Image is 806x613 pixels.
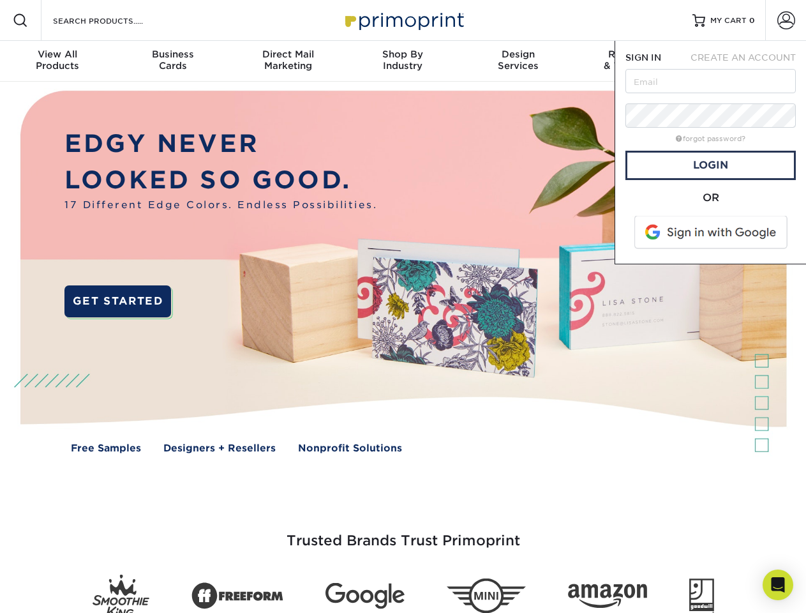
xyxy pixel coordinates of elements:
a: BusinessCards [115,41,230,82]
iframe: Google Customer Reviews [3,574,108,609]
a: Shop ByIndustry [345,41,460,82]
span: SIGN IN [625,52,661,63]
div: & Templates [576,49,690,72]
div: Marketing [230,49,345,72]
span: CREATE AN ACCOUNT [690,52,796,63]
span: Business [115,49,230,60]
a: Resources& Templates [576,41,690,82]
a: Login [625,151,796,180]
span: 17 Different Edge Colors. Endless Possibilities. [64,198,377,213]
a: GET STARTED [64,285,171,317]
a: DesignServices [461,41,576,82]
span: Resources [576,49,690,60]
p: LOOKED SO GOOD. [64,162,377,199]
a: Designers + Resellers [163,441,276,456]
div: Cards [115,49,230,72]
span: Shop By [345,49,460,60]
p: EDGY NEVER [64,126,377,162]
img: Goodwill [689,579,714,613]
div: OR [625,190,796,206]
span: Design [461,49,576,60]
span: Direct Mail [230,49,345,60]
span: 0 [749,16,755,25]
input: Email [625,69,796,93]
div: Services [461,49,576,72]
h3: Trusted Brands Trust Primoprint [30,502,777,564]
a: Free Samples [71,441,141,456]
a: Direct MailMarketing [230,41,345,82]
img: Amazon [568,584,647,609]
img: Primoprint [340,6,467,34]
img: Google [325,583,405,609]
div: Open Intercom Messenger [763,570,793,600]
input: SEARCH PRODUCTS..... [52,13,176,28]
a: forgot password? [676,135,745,143]
span: MY CART [710,15,747,26]
a: Nonprofit Solutions [298,441,402,456]
div: Industry [345,49,460,72]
